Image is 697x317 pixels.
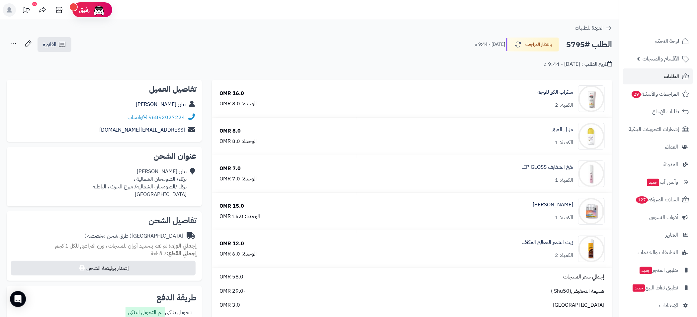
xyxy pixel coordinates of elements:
img: 1739577768-cm4q2rj8k0e1p01klabvk8x78_retinol_2-90x90.png [578,198,604,225]
span: ( طرق شحن مخصصة ) [84,232,131,240]
a: طلبات الإرجاع [623,104,693,120]
small: [DATE] - 9:44 م [475,41,505,48]
a: مزيل العرق [552,126,573,134]
span: تطبيق نقاط البيع [632,283,678,292]
h2: طريقة الدفع [156,294,197,302]
span: وآتس آب [647,177,678,187]
div: 8.0 OMR [219,127,241,135]
a: نفخ الشفايف LIP GLOSS [521,163,573,171]
a: بيان [PERSON_NAME] [136,100,186,108]
h2: تفاصيل العميل [12,85,197,93]
a: العودة للطلبات [575,24,612,32]
a: تطبيق المتجرجديد [623,262,693,278]
span: جديد [647,179,659,186]
a: المراجعات والأسئلة29 [623,86,693,102]
div: 12.0 OMR [219,240,244,248]
span: التقارير [666,230,678,240]
a: التطبيقات والخدمات [623,245,693,261]
a: أدوات التسويق [623,209,693,225]
strong: إجمالي القطع: [167,250,197,258]
strong: إجمالي الوزن: [169,242,197,250]
span: لم تقم بتحديد أوزان للمنتجات ، وزن افتراضي للكل 1 كجم [55,242,167,250]
span: العملاء [665,142,678,152]
a: وآتس آبجديد [623,174,693,190]
img: ai-face.png [92,3,106,17]
span: أدوات التسويق [650,213,678,222]
span: الإعدادات [659,301,678,310]
span: 3.0 OMR [219,301,240,309]
div: الكمية: 1 [555,176,573,184]
span: التطبيقات والخدمات [638,248,678,257]
img: logo-2.png [652,5,691,19]
h2: عنوان الشحن [12,152,197,160]
a: الإعدادات [623,297,693,313]
a: سكراب الكرز للوجه [538,88,573,96]
span: الطلبات [664,72,679,81]
img: 1739580300-cm5169jxs0mpc01klg4yt5kpz_HAIR_OIL-05-90x90.jpg [578,236,604,262]
span: 29 [632,90,642,98]
a: تحديثات المنصة [18,3,34,18]
span: إشعارات التحويلات البنكية [629,125,679,134]
span: الفاتورة [43,41,56,49]
a: السلات المتروكة127 [623,192,693,208]
img: 1739572853-cm5o8j8wv00ds01n3eshk8ty1_cherry-90x90.png [578,85,604,112]
a: إشعارات التحويلات البنكية [623,121,693,137]
span: 127 [636,196,649,204]
span: العودة للطلبات [575,24,604,32]
a: زيت الشعر المعالج المكثف [522,239,573,246]
div: الوحدة: 8.0 OMR [219,100,257,108]
div: تاريخ الطلب : [DATE] - 9:44 م [544,60,612,68]
span: قسيمة التخفيض(Shu50 ) [551,287,605,295]
span: تطبيق المتجر [639,265,678,275]
div: [GEOGRAPHIC_DATA] [84,232,183,240]
button: بانتظار المراجعة [506,38,559,52]
a: التقارير [623,227,693,243]
div: الوحدة: 15.0 OMR [219,213,260,220]
a: [EMAIL_ADDRESS][DOMAIN_NAME] [99,126,185,134]
a: تطبيق نقاط البيعجديد [623,280,693,296]
a: العملاء [623,139,693,155]
div: الوحدة: 7.0 OMR [219,175,257,183]
h2: تفاصيل الشحن [12,217,197,225]
span: 58.0 OMR [219,273,243,281]
span: جديد [633,284,645,292]
a: المدونة [623,157,693,172]
span: جديد [640,267,652,274]
div: 15.0 OMR [219,202,244,210]
a: [PERSON_NAME] [533,201,573,209]
div: الكمية: 1 [555,214,573,222]
div: بيان [PERSON_NAME] بركاء/ الصومحان الشمالية ، بركاء /الصومحان الشمالية/ مزرع الحرث ، الباطنة [GEO... [93,168,187,198]
span: طلبات الإرجاع [653,107,679,116]
a: الطلبات [623,68,693,84]
div: الوحدة: 6.0 OMR [219,250,257,258]
span: رفيق [79,6,90,14]
div: Open Intercom Messenger [10,291,26,307]
a: الفاتورة [38,37,71,52]
div: 16.0 OMR [219,90,244,97]
span: إجمالي سعر المنتجات [563,273,605,281]
span: لوحة التحكم [655,37,679,46]
a: واتساب [128,113,147,121]
img: 1739575083-cm52lkopd0nxb01klcrcefi9i_lip_gloss-01-90x90.jpg [578,160,604,187]
span: المراجعات والأسئلة [631,89,679,99]
div: الكمية: 2 [555,252,573,259]
span: الأقسام والمنتجات [643,54,679,63]
div: الكمية: 1 [555,139,573,147]
a: لوحة التحكم [623,33,693,49]
button: إصدار بوليصة الشحن [11,261,196,275]
span: المدونة [664,160,678,169]
h2: الطلب #5795 [566,38,612,52]
span: [GEOGRAPHIC_DATA] [553,301,605,309]
span: -29.0 OMR [219,287,245,295]
span: السلات المتروكة [636,195,679,204]
div: 7.0 OMR [219,165,241,172]
img: 1739574665-cm52iuysw0ns601kl1gcndhhy_EVEIL-01-90x90.jpg [578,123,604,150]
div: 10 [32,2,37,6]
a: 96892027224 [148,113,185,121]
div: الوحدة: 8.0 OMR [219,138,257,145]
small: 7 قطعة [151,250,197,258]
div: الكمية: 2 [555,101,573,109]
